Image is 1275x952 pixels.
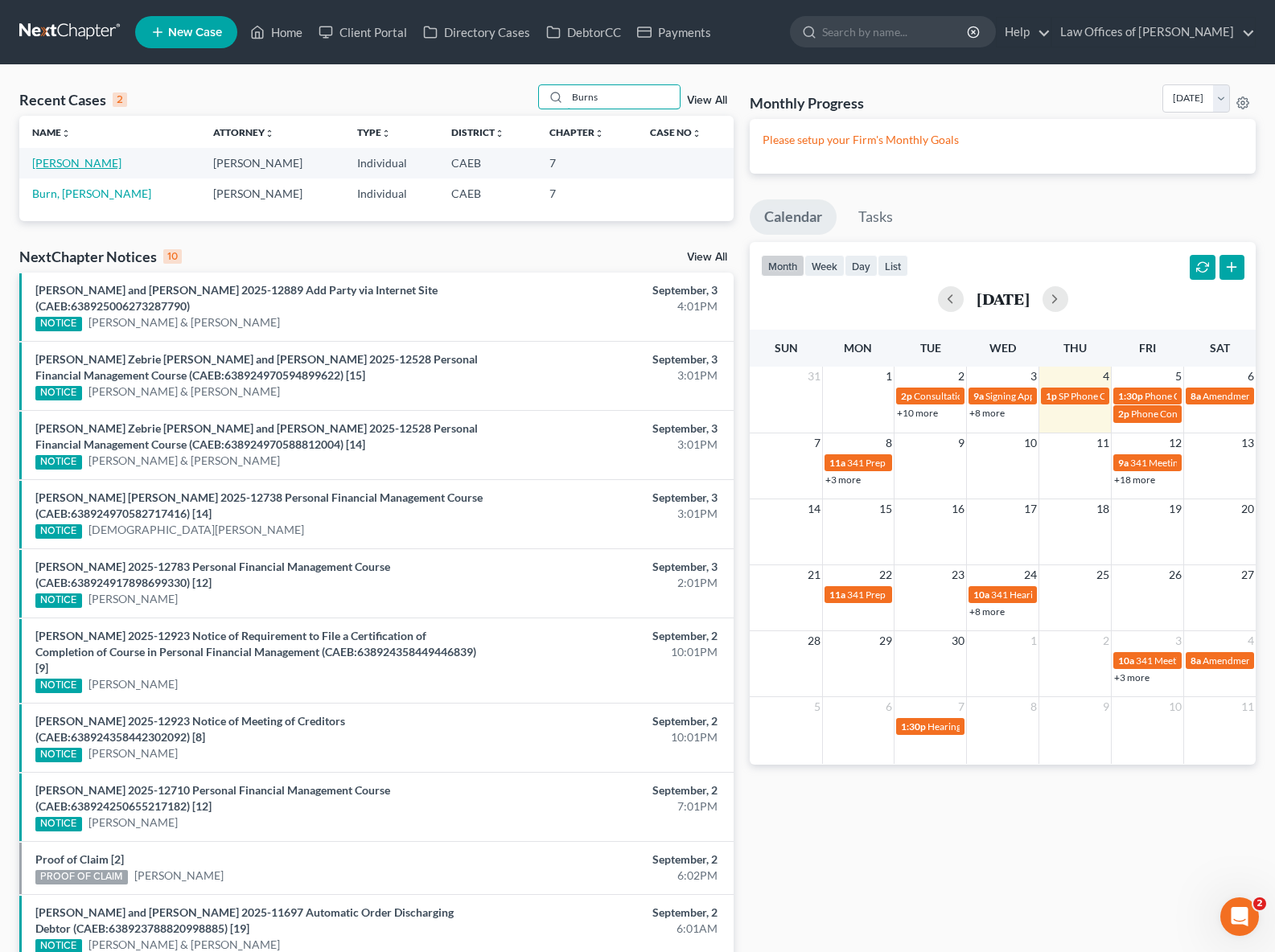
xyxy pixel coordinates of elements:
span: Sat [1210,341,1230,355]
span: 9a [973,390,984,402]
div: 2 [113,92,127,107]
span: 2p [1118,408,1129,420]
div: 6:01AM [501,921,718,937]
span: Consultation for [GEOGRAPHIC_DATA][PERSON_NAME] [914,390,1158,402]
span: 1 [1029,631,1039,650]
a: +3 more [825,474,861,486]
a: [PERSON_NAME] & [PERSON_NAME] [88,314,280,330]
a: [PERSON_NAME] [PERSON_NAME] 2025-12738 Personal Financial Management Course (CAEB:638924970582717... [35,490,483,520]
a: [PERSON_NAME] [134,868,224,884]
span: 341 Meeting for [PERSON_NAME] [1130,457,1275,469]
span: 2 [1101,631,1111,650]
div: September, 2 [501,782,718,798]
a: Tasks [844,199,907,235]
span: 27 [1240,565,1256,585]
div: September, 2 [501,905,718,921]
span: 11a [829,589,845,601]
div: 10 [163,249,182,264]
div: September, 3 [501,351,718,367]
span: 8a [1191,654,1201,667]
iframe: Intercom live chat [1220,897,1259,936]
span: Hearing for [PERSON_NAME] & [PERSON_NAME] [927,720,1138,732]
span: 26 [1167,565,1183,585]
span: 8 [884,433,894,453]
span: 20 [1240,499,1256,519]
a: [PERSON_NAME] [88,676,178,692]
span: 1:30p [901,720,926,732]
span: Thu [1063,341,1087,355]
div: 2:01PM [501,575,718,591]
div: NOTICE [35,593,82,608]
span: 10a [1118,654,1134,667]
a: [PERSON_NAME] 2025-12783 Personal Financial Management Course (CAEB:638924917898699330) [12] [35,560,390,589]
a: +8 more [969,605,1005,618]
a: Chapterunfold_more [549,126,604,138]
span: 18 [1095,499,1111,519]
div: September, 3 [501,490,718,506]
span: 5 [812,697,822,716]
td: Individual [344,178,438,208]
div: September, 2 [501,851,718,868]
button: list [878,255,908,277]
a: +3 more [1114,671,1150,683]
div: 7:01PM [501,798,718,815]
div: NextChapter Notices [19,247,182,266]
div: NOTICE [35,317,82,331]
span: Mon [844,341,872,355]
span: 15 [878,499,894,519]
a: Proof of Claim [2] [35,852,124,866]
span: 25 [1095,565,1111,585]
span: 9 [956,433,966,453]
h3: Monthly Progress [750,93,864,113]
td: [PERSON_NAME] [200,148,344,178]
input: Search by name... [822,17,969,47]
a: +18 more [1114,474,1155,486]
span: 12 [1167,433,1183,453]
input: Search by name... [567,85,680,109]
i: unfold_more [692,129,701,138]
span: 341 Hearing for [PERSON_NAME] & [PERSON_NAME] [991,589,1220,601]
span: 24 [1022,565,1039,585]
span: 28 [806,631,822,650]
span: 4 [1246,631,1256,650]
span: 8a [1191,390,1201,402]
a: Calendar [750,199,837,235]
div: NOTICE [35,455,82,470]
td: [PERSON_NAME] [200,178,344,208]
span: 1:30p [1118,390,1143,402]
span: 13 [1240,433,1256,453]
span: 14 [806,499,822,519]
i: unfold_more [265,129,274,138]
button: month [761,255,804,277]
div: NOTICE [35,524,82,539]
span: 11 [1095,433,1111,453]
div: NOTICE [35,748,82,762]
td: 7 [537,178,637,208]
td: 7 [537,148,637,178]
a: Attorneyunfold_more [213,126,274,138]
span: 2 [956,367,966,386]
span: 341 Prep for [PERSON_NAME] [847,457,977,469]
span: Fri [1139,341,1156,355]
p: Please setup your Firm's Monthly Goals [763,132,1243,148]
div: 6:02PM [501,868,718,884]
div: NOTICE [35,679,82,693]
span: 16 [950,499,966,519]
span: 2p [901,390,912,402]
i: unfold_more [381,129,391,138]
span: 23 [950,565,966,585]
i: unfold_more [594,129,604,138]
span: 6 [884,697,894,716]
span: 10 [1022,433,1039,453]
div: PROOF OF CLAIM [35,870,128,884]
span: Wed [989,341,1016,355]
a: Directory Cases [415,18,538,47]
a: View All [687,252,727,263]
a: [PERSON_NAME] 2025-12923 Notice of Meeting of Creditors (CAEB:638924358442302092) [8] [35,714,345,744]
a: Home [242,18,311,47]
span: 341 Prep for [PERSON_NAME] [847,589,977,601]
div: September, 2 [501,713,718,729]
div: September, 3 [501,282,718,298]
a: Client Portal [311,18,415,47]
a: [PERSON_NAME] [88,815,178,831]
